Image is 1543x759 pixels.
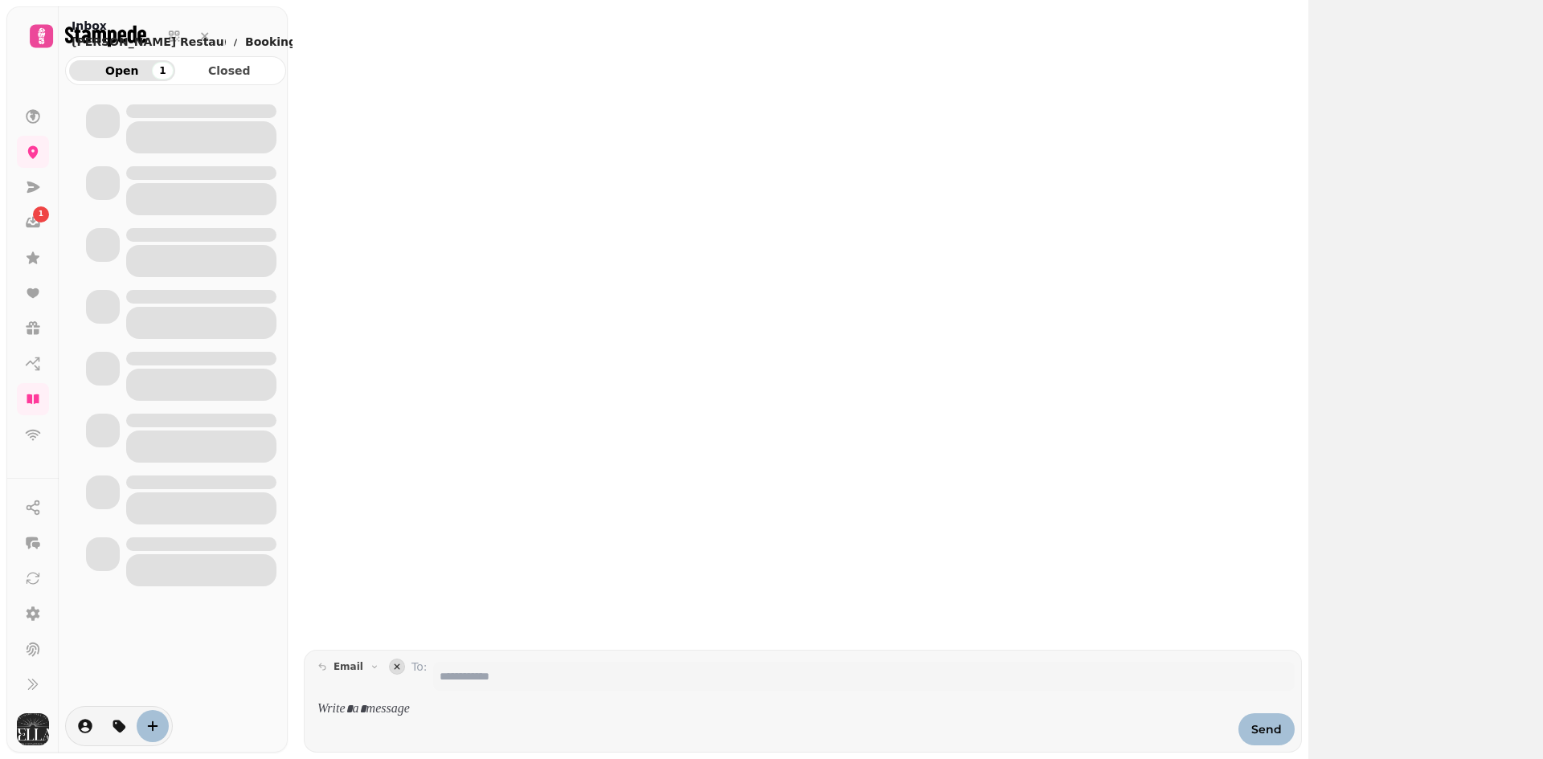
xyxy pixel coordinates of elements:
[245,34,316,50] button: Bookings
[177,60,283,81] button: Closed
[17,206,49,239] a: 1
[103,710,135,742] button: tag-thread
[82,65,162,76] span: Open
[72,34,316,50] nav: breadcrumb
[411,659,427,691] label: To:
[39,209,43,220] span: 1
[1251,724,1282,735] span: Send
[72,34,226,50] p: [PERSON_NAME] Restaurant
[69,60,175,81] button: Open1
[190,65,270,76] span: Closed
[152,62,173,80] div: 1
[389,659,405,675] button: collapse
[137,710,169,742] button: create-convo
[14,713,52,745] button: User avatar
[311,657,386,676] button: email
[72,18,316,34] h2: Inbox
[17,713,49,745] img: User avatar
[1238,713,1295,745] button: Send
